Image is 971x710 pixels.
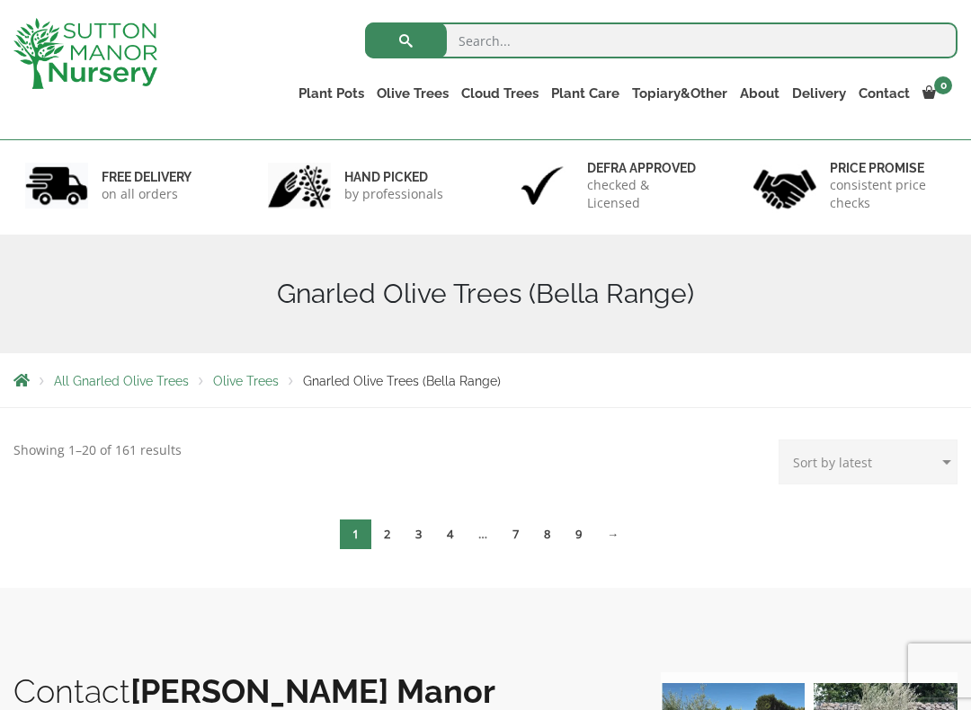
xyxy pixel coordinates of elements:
[779,439,958,484] select: Shop order
[594,519,631,549] a: →
[403,519,434,549] a: Page 3
[13,18,157,89] img: logo
[13,278,958,310] h1: Gnarled Olive Trees (Bella Range)
[734,81,786,106] a: About
[13,373,958,387] nav: Breadcrumbs
[455,81,545,106] a: Cloud Trees
[13,519,958,556] nav: Product Pagination
[303,374,501,388] span: Gnarled Olive Trees (Bella Range)
[934,76,952,94] span: 0
[626,81,734,106] a: Topiary&Other
[340,519,371,549] span: Page 1
[344,169,443,185] h6: hand picked
[102,185,192,203] p: on all orders
[531,519,563,549] a: Page 8
[344,185,443,203] p: by professionals
[370,81,455,106] a: Olive Trees
[25,163,88,209] img: 1.jpg
[786,81,852,106] a: Delivery
[54,374,189,388] a: All Gnarled Olive Trees
[102,169,192,185] h6: FREE DELIVERY
[213,374,279,388] a: Olive Trees
[434,519,466,549] a: Page 4
[753,158,816,213] img: 4.jpg
[500,519,531,549] a: Page 7
[466,519,500,549] span: …
[371,519,403,549] a: Page 2
[292,81,370,106] a: Plant Pots
[830,160,946,176] h6: Price promise
[830,176,946,212] p: consistent price checks
[268,163,331,209] img: 2.jpg
[563,519,594,549] a: Page 9
[587,160,703,176] h6: Defra approved
[511,163,574,209] img: 3.jpg
[545,81,626,106] a: Plant Care
[13,439,182,461] p: Showing 1–20 of 161 results
[587,176,703,212] p: checked & Licensed
[916,81,958,106] a: 0
[852,81,916,106] a: Contact
[365,22,958,58] input: Search...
